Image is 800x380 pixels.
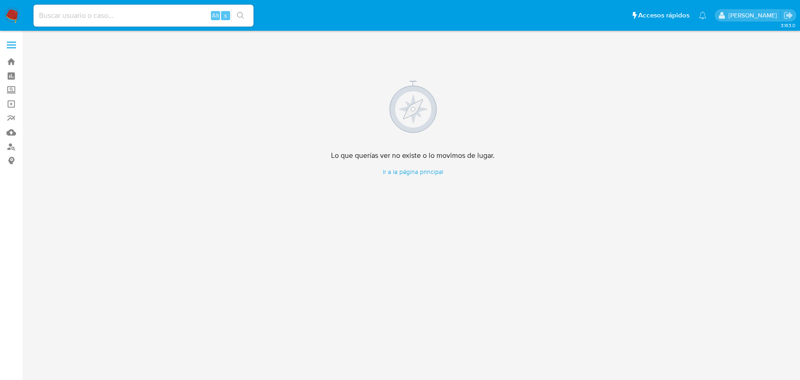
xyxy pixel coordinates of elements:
[331,151,495,160] h4: Lo que querías ver no existe o lo movimos de lugar.
[783,11,793,20] a: Salir
[699,11,706,19] a: Notificaciones
[224,11,227,20] span: s
[638,11,690,20] span: Accesos rápidos
[33,10,254,22] input: Buscar usuario o caso...
[231,9,250,22] button: search-icon
[212,11,219,20] span: Alt
[331,168,495,176] a: Ir a la página principal
[728,11,780,20] p: alejandra.barbieri@mercadolibre.com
